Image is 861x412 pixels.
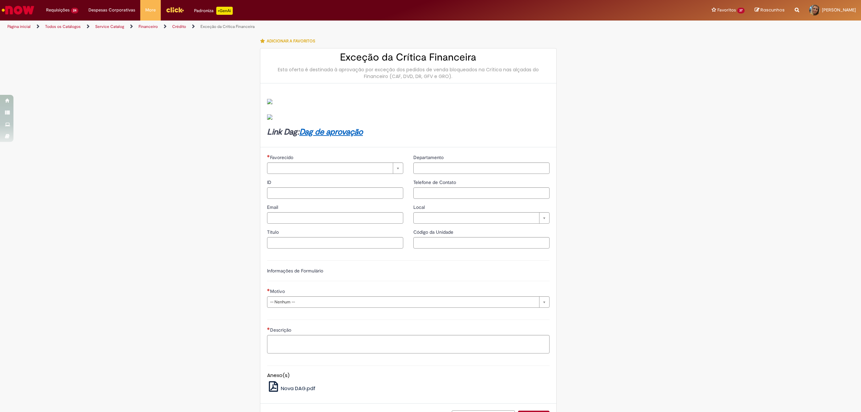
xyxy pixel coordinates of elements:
span: [PERSON_NAME] [822,7,856,13]
input: Email [267,212,403,224]
a: Nova DAG.pdf [267,385,316,392]
span: Título [267,229,280,235]
a: Crédito [172,24,186,29]
input: Código da Unidade [413,237,550,249]
a: Página inicial [7,24,31,29]
span: Nova DAG.pdf [281,385,315,392]
span: Necessários - Favorecido [270,154,295,160]
a: Todos os Catálogos [45,24,81,29]
a: Limpar campo Favorecido [267,162,403,174]
ul: Trilhas de página [5,21,569,33]
a: Service Catalog [95,24,124,29]
label: Informações de Formulário [267,268,323,274]
img: ServiceNow [1,3,35,17]
span: Local [413,204,426,210]
span: -- Nenhum -- [270,297,536,307]
span: Necessários [267,155,270,157]
span: 37 [737,8,745,13]
span: Adicionar a Favoritos [267,38,315,44]
button: Adicionar a Favoritos [260,34,319,48]
span: Requisições [46,7,70,13]
a: Rascunhos [755,7,785,13]
span: Favoritos [717,7,736,13]
span: Necessários [267,289,270,291]
img: click_logo_yellow_360x200.png [166,5,184,15]
div: Padroniza [194,7,233,15]
span: Código da Unidade [413,229,455,235]
span: More [145,7,156,13]
span: Motivo [270,288,286,294]
a: Financeiro [139,24,158,29]
p: +GenAi [216,7,233,15]
strong: Link Dag: [267,127,363,137]
a: Exceção da Crítica Financeira [200,24,255,29]
input: Título [267,237,403,249]
h5: Anexo(s) [267,373,550,378]
div: Esta oferta é destinada à aprovação por exceção dos pedidos de venda bloqueados na Crítica nas al... [267,66,550,80]
h2: Exceção da Crítica Financeira [267,52,550,63]
span: Necessários [267,327,270,330]
span: Email [267,204,279,210]
a: Limpar campo Local [413,212,550,224]
input: Telefone de Contato [413,187,550,199]
textarea: Descrição [267,335,550,353]
img: sys_attachment.do [267,114,272,120]
span: Rascunhos [760,7,785,13]
span: Descrição [270,327,293,333]
span: ID [267,179,273,185]
input: ID [267,187,403,199]
input: Departamento [413,162,550,174]
span: Departamento [413,154,445,160]
span: Despesas Corporativas [88,7,135,13]
img: sys_attachment.do [267,99,272,104]
span: 24 [71,8,78,13]
span: Telefone de Contato [413,179,457,185]
a: Dag de aprovação [299,127,363,137]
